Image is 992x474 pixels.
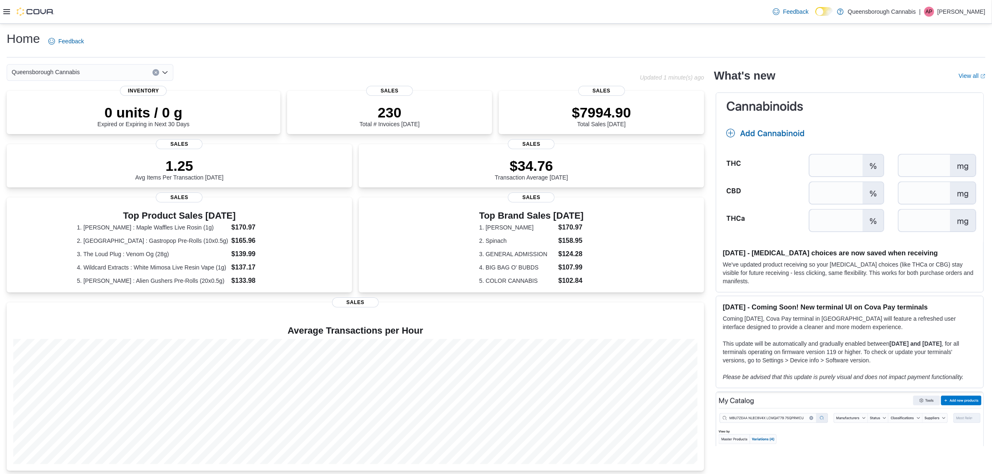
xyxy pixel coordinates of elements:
[558,236,584,246] dd: $158.95
[479,211,584,221] h3: Top Brand Sales [DATE]
[479,223,555,232] dt: 1. [PERSON_NAME]
[479,263,555,272] dt: 4. BIG BAG O' BUBDS
[558,222,584,232] dd: $170.97
[508,192,555,202] span: Sales
[13,326,697,336] h4: Average Transactions per Hour
[495,157,568,174] p: $34.76
[77,263,228,272] dt: 4. Wildcard Extracts : White Mimosa Live Resin Vape (1g)
[980,74,985,79] svg: External link
[58,37,84,45] span: Feedback
[558,249,584,259] dd: $124.28
[152,69,159,76] button: Clear input
[162,69,168,76] button: Open list of options
[97,104,190,121] p: 0 units / 0 g
[97,104,190,127] div: Expired or Expiring in Next 30 Days
[332,297,379,307] span: Sales
[360,104,420,121] p: 230
[848,7,916,17] p: Queensborough Cannabis
[366,86,413,96] span: Sales
[640,74,704,81] p: Updated 1 minute(s) ago
[77,211,282,221] h3: Top Product Sales [DATE]
[723,374,964,380] em: Please be advised that this update is purely visual and does not impact payment functionality.
[783,7,808,16] span: Feedback
[723,249,977,257] h3: [DATE] - [MEDICAL_DATA] choices are now saved when receiving
[77,250,228,258] dt: 3. The Loud Plug : Venom Og (28g)
[231,222,282,232] dd: $170.97
[77,277,228,285] dt: 5. [PERSON_NAME] : Alien Gushers Pre-Rolls (20x0.5g)
[17,7,54,16] img: Cova
[572,104,631,121] p: $7994.90
[231,236,282,246] dd: $165.96
[156,192,202,202] span: Sales
[723,339,977,364] p: This update will be automatically and gradually enabled between , for all terminals operating on ...
[231,262,282,272] dd: $137.17
[7,30,40,47] h1: Home
[479,277,555,285] dt: 5. COLOR CANNABIS
[120,86,167,96] span: Inventory
[890,340,942,347] strong: [DATE] and [DATE]
[479,237,555,245] dt: 2. Spinach
[572,104,631,127] div: Total Sales [DATE]
[578,86,625,96] span: Sales
[77,223,228,232] dt: 1. [PERSON_NAME] : Maple Waffles Live Rosin (1g)
[714,69,775,82] h2: What's new
[45,33,87,50] a: Feedback
[77,237,228,245] dt: 2. [GEOGRAPHIC_DATA] : Gastropop Pre-Rolls (10x0.5g)
[926,7,932,17] span: AP
[135,157,224,174] p: 1.25
[479,250,555,258] dt: 3. GENERAL ADMISSION
[937,7,985,17] p: [PERSON_NAME]
[815,7,833,16] input: Dark Mode
[770,3,812,20] a: Feedback
[135,157,224,181] div: Avg Items Per Transaction [DATE]
[495,157,568,181] div: Transaction Average [DATE]
[723,314,977,331] p: Coming [DATE], Cova Pay terminal in [GEOGRAPHIC_DATA] will feature a refreshed user interface des...
[12,67,80,77] span: Queensborough Cannabis
[924,7,934,17] div: April Petrie
[558,276,584,286] dd: $102.84
[231,276,282,286] dd: $133.98
[919,7,921,17] p: |
[723,303,977,311] h3: [DATE] - Coming Soon! New terminal UI on Cova Pay terminals
[959,72,985,79] a: View allExternal link
[508,139,555,149] span: Sales
[360,104,420,127] div: Total # Invoices [DATE]
[156,139,202,149] span: Sales
[558,262,584,272] dd: $107.99
[231,249,282,259] dd: $139.99
[723,260,977,285] p: We've updated product receiving so your [MEDICAL_DATA] choices (like THCa or CBG) stay visible fo...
